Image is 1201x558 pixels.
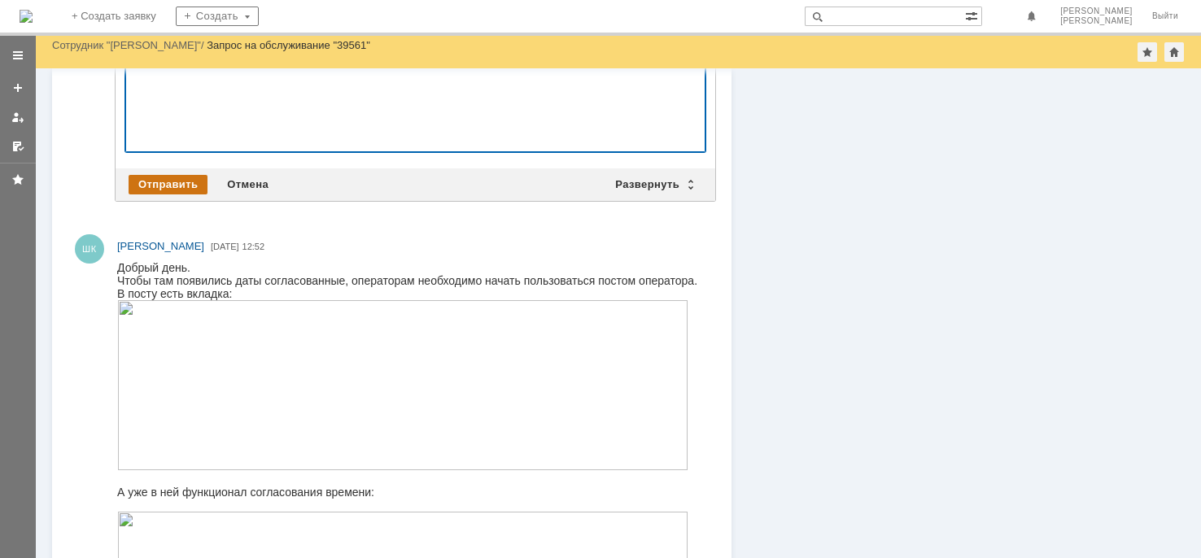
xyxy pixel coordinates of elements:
span: [PERSON_NAME] [1060,7,1133,16]
a: Сотрудник "[PERSON_NAME]" [52,39,201,51]
a: Мои согласования [5,133,31,159]
a: Мои заявки [5,104,31,130]
a: [PERSON_NAME] [117,238,204,255]
div: / [52,39,207,51]
span: [PERSON_NAME] [1060,16,1133,26]
img: logo [20,10,33,23]
a: Перейти на домашнюю страницу [20,10,33,23]
img: LfA2tAAAAAZJREFUAwDDUb9wjLytSgAAAABJRU5ErkJggg== [7,7,239,137]
span: Расширенный поиск [965,7,981,23]
span: [PERSON_NAME] [12,541,112,554]
span: [PERSON_NAME] [117,240,204,252]
div: Добавить в избранное [1138,42,1157,62]
div: Запрос на обслуживание "39561" [207,39,370,51]
div: Сделать домашней страницей [1164,42,1184,62]
a: Создать заявку [5,75,31,101]
span: [DATE] [211,242,239,251]
span: С уважением, [12,526,89,539]
div: Создать [176,7,259,26]
span: 12:52 [242,242,265,251]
